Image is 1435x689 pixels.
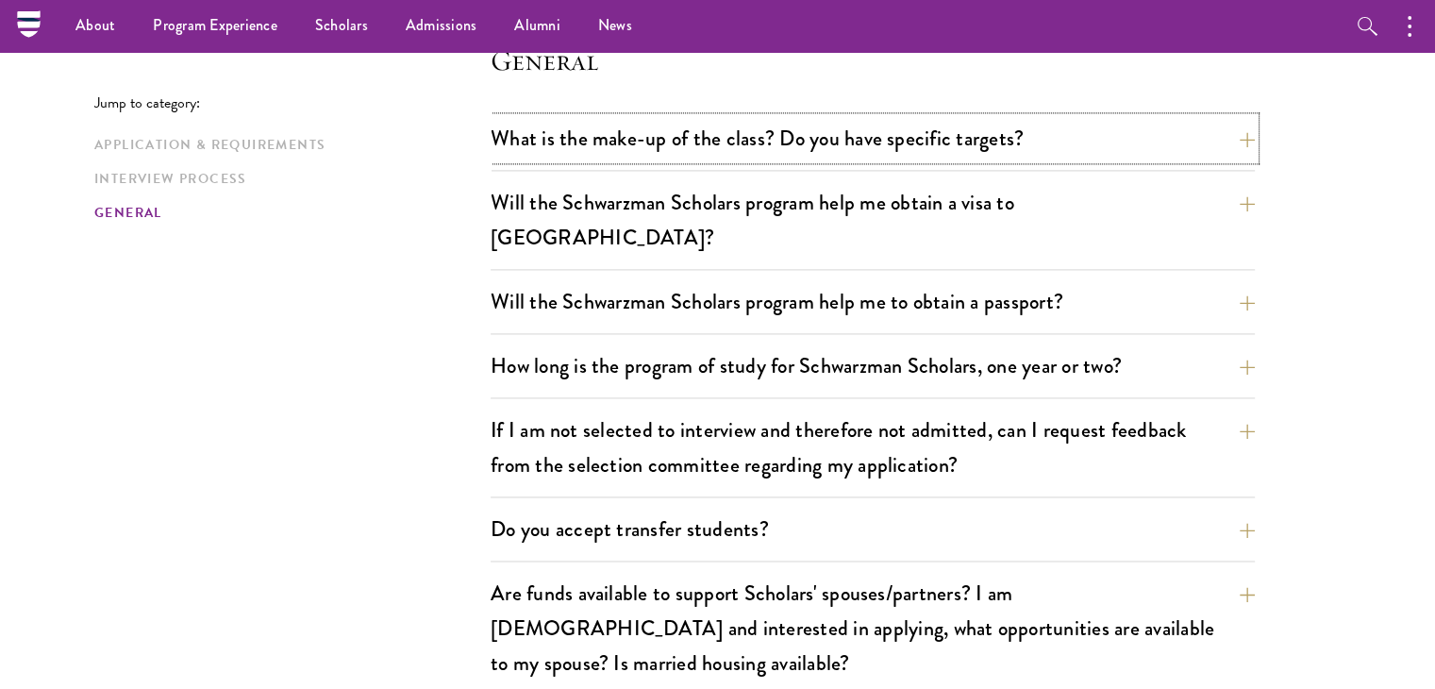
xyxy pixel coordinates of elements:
[491,117,1255,160] button: What is the make-up of the class? Do you have specific targets?
[94,203,479,223] a: General
[94,169,479,189] a: Interview Process
[94,135,479,155] a: Application & Requirements
[491,42,1255,79] h4: General
[491,409,1255,486] button: If I am not selected to interview and therefore not admitted, can I request feedback from the sel...
[491,572,1255,684] button: Are funds available to support Scholars' spouses/partners? I am [DEMOGRAPHIC_DATA] and interested...
[491,508,1255,550] button: Do you accept transfer students?
[94,94,491,111] p: Jump to category:
[491,344,1255,387] button: How long is the program of study for Schwarzman Scholars, one year or two?
[491,280,1255,323] button: Will the Schwarzman Scholars program help me to obtain a passport?
[491,181,1255,259] button: Will the Schwarzman Scholars program help me obtain a visa to [GEOGRAPHIC_DATA]?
